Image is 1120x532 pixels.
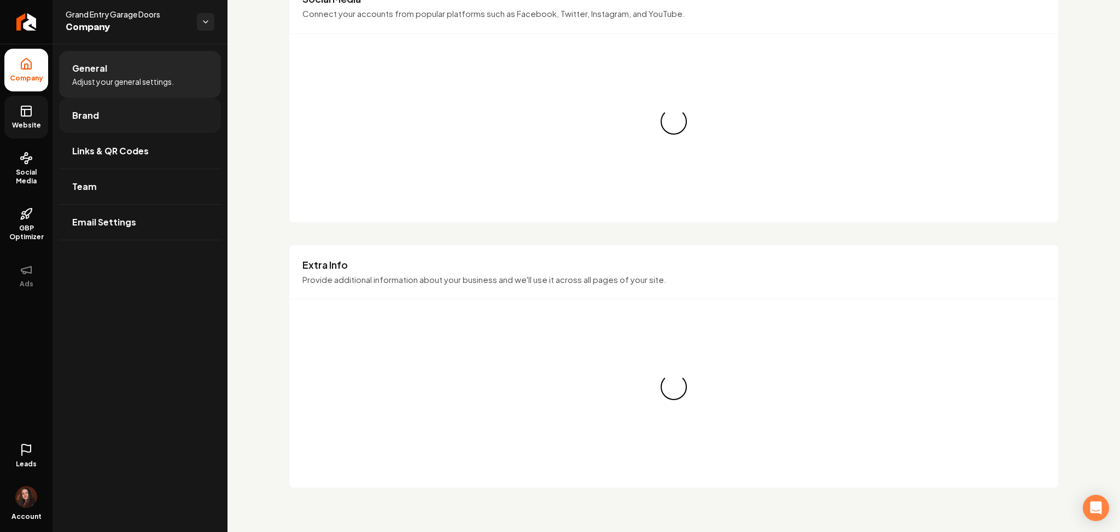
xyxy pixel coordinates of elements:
[66,9,188,20] span: Grand Entry Garage Doors
[11,512,42,521] span: Account
[72,216,136,229] span: Email Settings
[72,144,149,158] span: Links & QR Codes
[72,76,174,87] span: Adjust your general settings.
[66,20,188,35] span: Company
[59,205,221,240] a: Email Settings
[302,274,1045,286] p: Provide additional information about your business and we'll use it across all pages of your site.
[15,280,38,288] span: Ads
[4,435,48,477] a: Leads
[1083,495,1109,521] div: Abrir Intercom Messenger
[4,224,48,241] span: GBP Optimizer
[4,143,48,194] a: Social Media
[16,13,37,31] img: Rebolt Logo
[15,486,37,508] img: Delfina Cavallaro
[302,258,1045,271] h3: Extra Info
[4,255,48,297] button: Ads
[302,8,1045,20] p: Connect your accounts from popular platforms such as Facebook, Twitter, Instagram, and YouTube.
[16,460,37,469] span: Leads
[59,134,221,169] a: Links & QR Codes
[59,98,221,133] a: Brand
[15,482,37,508] button: Open user button
[72,62,107,75] span: General
[660,373,689,402] div: Loading
[5,74,48,83] span: Company
[660,107,689,136] div: Loading
[4,168,48,186] span: Social Media
[8,121,45,130] span: Website
[4,96,48,138] a: Website
[4,199,48,250] a: GBP Optimizer
[59,169,221,204] a: Team
[72,180,97,193] span: Team
[72,109,99,122] span: Brand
